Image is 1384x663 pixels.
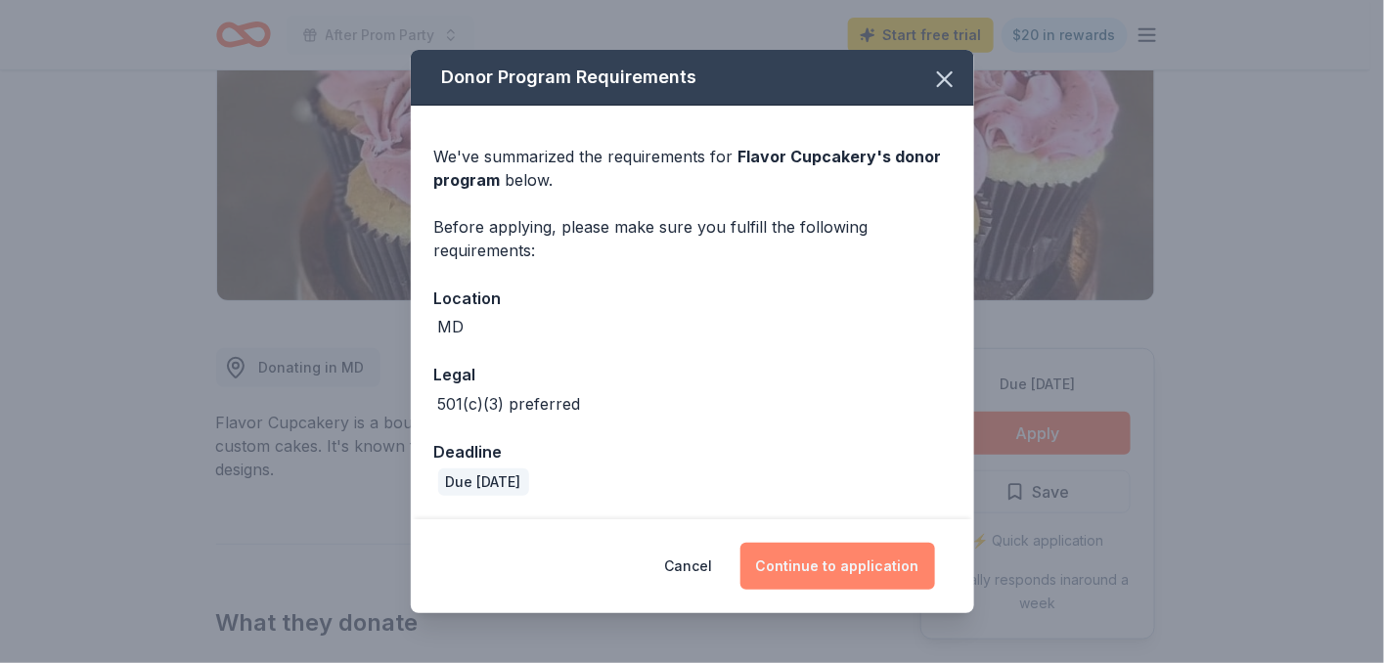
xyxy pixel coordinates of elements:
div: Due [DATE] [438,468,529,496]
button: Cancel [665,543,713,590]
div: Donor Program Requirements [411,50,974,106]
div: Location [434,286,951,311]
div: MD [438,315,465,338]
div: We've summarized the requirements for below. [434,145,951,192]
div: Legal [434,362,951,387]
div: Before applying, please make sure you fulfill the following requirements: [434,215,951,262]
div: 501(c)(3) preferred [438,392,581,416]
button: Continue to application [740,543,935,590]
div: Deadline [434,439,951,464]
